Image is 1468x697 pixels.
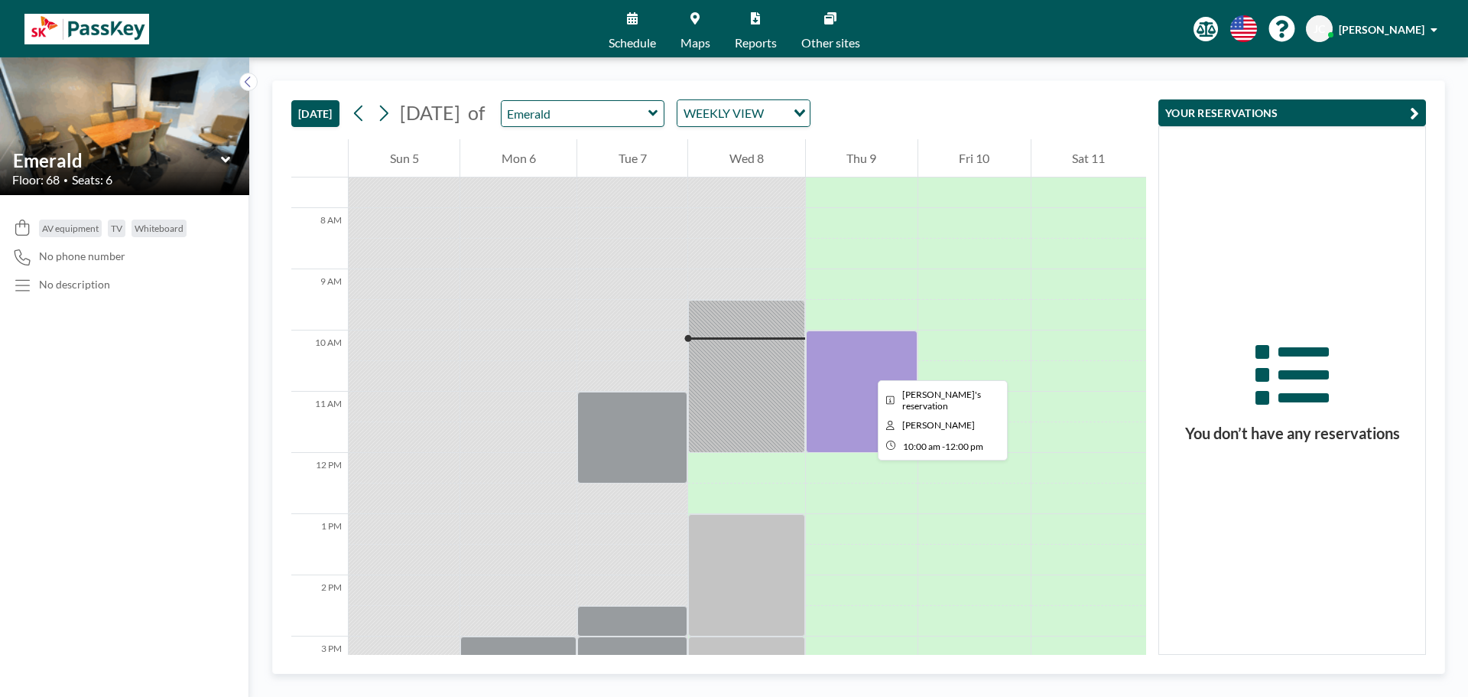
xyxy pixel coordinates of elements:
button: [DATE] [291,100,339,127]
h3: You don’t have any reservations [1159,424,1425,443]
div: Thu 9 [806,139,917,178]
div: 11 AM [291,392,348,453]
div: 7 AM [291,147,348,208]
input: Emerald [502,101,648,126]
span: - [942,441,945,452]
div: Search for option [677,100,810,126]
span: [DATE] [400,101,460,124]
span: AV equipment [42,223,99,234]
div: 1 PM [291,514,348,575]
div: Mon 6 [460,139,576,178]
div: No description [39,278,110,292]
span: Maps [680,37,710,49]
span: [PERSON_NAME] [1339,23,1424,36]
span: • [63,175,68,185]
span: Other sites [801,37,860,49]
span: No phone number [39,249,125,263]
span: TV [111,223,122,234]
span: Jane Choi [902,419,975,431]
img: organization-logo [24,14,149,44]
div: 2 PM [291,575,348,637]
div: 12 PM [291,453,348,514]
div: Wed 8 [688,139,804,178]
span: Schedule [609,37,656,49]
span: JC [1314,22,1325,36]
div: 10 AM [291,331,348,392]
button: YOUR RESERVATIONS [1158,99,1426,126]
span: Reports [735,37,777,49]
span: Jane's reservation [902,389,981,412]
div: Tue 7 [577,139,687,178]
input: Search for option [768,103,784,123]
div: Sat 11 [1031,139,1146,178]
span: 10:00 AM [903,441,940,452]
span: WEEKLY VIEW [680,103,767,123]
div: Sun 5 [349,139,460,178]
div: 8 AM [291,208,348,269]
div: Fri 10 [918,139,1031,178]
span: Whiteboard [135,223,183,234]
span: 12:00 PM [945,441,983,452]
span: Seats: 6 [72,172,112,187]
span: Floor: 68 [12,172,60,187]
div: 9 AM [291,269,348,331]
span: of [468,101,485,125]
input: Emerald [13,149,221,171]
